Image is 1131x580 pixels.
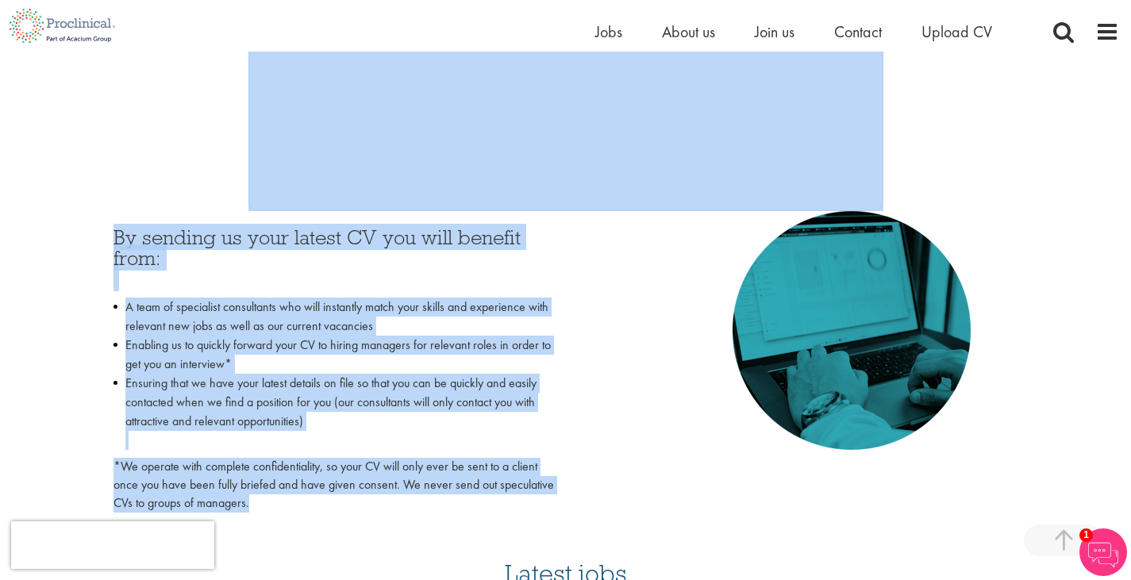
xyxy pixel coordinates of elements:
a: Jobs [595,21,622,42]
li: Enabling us to quickly forward your CV to hiring managers for relevant roles in order to get you ... [113,336,554,374]
a: Join us [755,21,794,42]
li: A team of specialist consultants who will instantly match your skills and experience with relevan... [113,298,554,336]
iframe: reCAPTCHA [11,521,214,569]
span: 1 [1079,528,1093,542]
a: About us [662,21,715,42]
p: *We operate with complete confidentiality, so your CV will only ever be sent to a client once you... [113,458,554,513]
a: Contact [834,21,882,42]
h3: By sending us your latest CV you will benefit from: [113,227,554,290]
img: Chatbot [1079,528,1127,576]
a: Upload CV [921,21,992,42]
li: Ensuring that we have your latest details on file so that you can be quickly and easily contacted... [113,374,554,450]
